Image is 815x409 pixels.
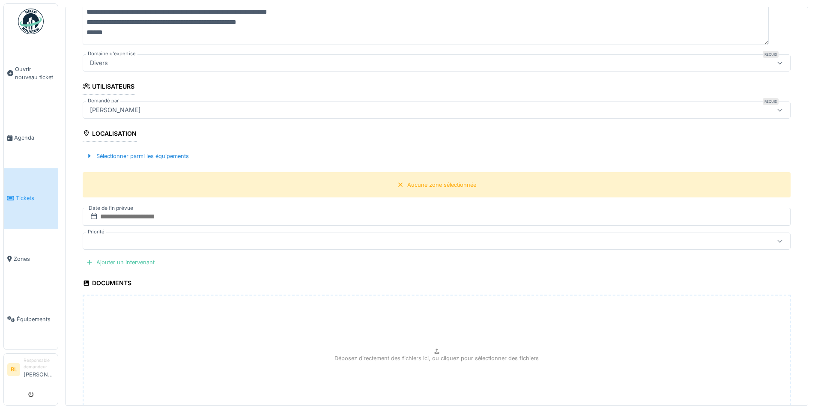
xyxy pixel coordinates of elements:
[83,80,134,95] div: Utilisateurs
[87,105,144,115] div: [PERSON_NAME]
[86,228,106,236] label: Priorité
[15,65,54,81] span: Ouvrir nouveau ticket
[83,150,192,162] div: Sélectionner parmi les équipements
[7,363,20,376] li: BL
[4,289,58,349] a: Équipements
[4,39,58,107] a: Ouvrir nouveau ticket
[17,315,54,323] span: Équipements
[87,58,111,68] div: Divers
[88,203,134,213] label: Date de fin prévue
[407,181,476,189] div: Aucune zone sélectionnée
[4,229,58,289] a: Zones
[14,134,54,142] span: Agenda
[763,51,779,58] div: Requis
[83,127,137,142] div: Localisation
[24,357,54,370] div: Responsable demandeur
[18,9,44,34] img: Badge_color-CXgf-gQk.svg
[14,255,54,263] span: Zones
[24,357,54,382] li: [PERSON_NAME]
[83,277,131,291] div: Documents
[334,354,539,362] p: Déposez directement des fichiers ici, ou cliquez pour sélectionner des fichiers
[86,50,137,57] label: Domaine d'expertise
[16,194,54,202] span: Tickets
[7,357,54,384] a: BL Responsable demandeur[PERSON_NAME]
[86,97,120,104] label: Demandé par
[4,107,58,168] a: Agenda
[4,168,58,229] a: Tickets
[763,98,779,105] div: Requis
[83,257,158,268] div: Ajouter un intervenant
